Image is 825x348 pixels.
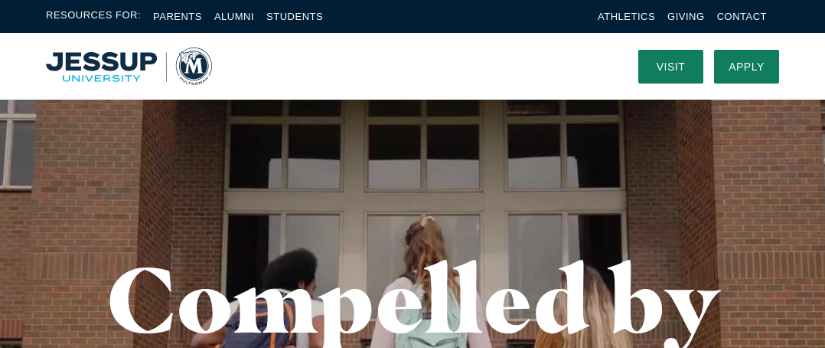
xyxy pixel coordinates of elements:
a: Students [266,11,323,22]
a: Apply [714,50,779,84]
a: Home [46,48,212,85]
a: Contact [717,11,767,22]
a: Athletics [598,11,655,22]
a: Alumni [214,11,254,22]
a: Giving [667,11,705,22]
a: Visit [638,50,703,84]
a: Parents [153,11,202,22]
img: Multnomah University Logo [46,48,212,85]
span: Resources For: [46,8,141,25]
